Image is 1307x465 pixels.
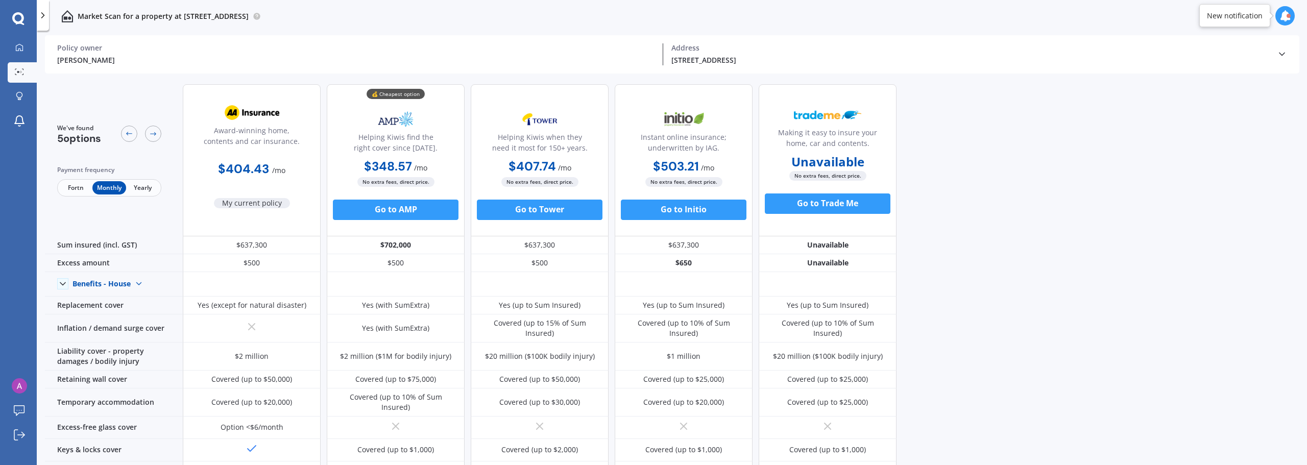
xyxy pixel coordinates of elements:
div: Retaining wall cover [45,371,183,388]
button: Go to Tower [477,200,602,220]
b: $348.57 [364,158,412,174]
div: $20 million ($100K bodily injury) [485,351,595,361]
span: / mo [558,163,571,173]
div: Covered (up to 15% of Sum Insured) [478,318,601,338]
span: No extra fees, direct price. [789,171,866,181]
div: [PERSON_NAME] [57,55,655,65]
div: Benefits - House [72,279,131,288]
div: Covered (up to $20,000) [643,397,724,407]
span: My current policy [214,198,290,208]
div: $500 [327,254,465,272]
div: $637,300 [183,236,321,254]
span: 5 options [57,132,101,145]
p: Market Scan for a property at [STREET_ADDRESS] [78,11,249,21]
div: 💰 Cheapest option [367,89,425,99]
div: $2 million [235,351,269,361]
div: $500 [183,254,321,272]
div: Excess amount [45,254,183,272]
div: Covered (up to $30,000) [499,397,580,407]
img: ACg8ocLkw21stpxtELF_3nI80-Int_042oIvoNsha6crKEExJ_L5lQ=s96-c [12,378,27,394]
div: Yes (up to Sum Insured) [787,300,868,310]
div: Helping Kiwis when they need it most for 150+ years. [479,132,600,157]
div: $702,000 [327,236,465,254]
b: $404.43 [218,161,269,177]
span: / mo [272,165,285,175]
button: Go to AMP [333,200,458,220]
div: Temporary accommodation [45,388,183,417]
div: Covered (up to $50,000) [499,374,580,384]
img: Tower.webp [506,107,573,132]
img: Trademe.webp [794,102,861,128]
div: Covered (up to $1,000) [645,445,722,455]
div: Liability cover - property damages / bodily injury [45,342,183,371]
span: / mo [701,163,714,173]
img: AMP.webp [362,107,429,132]
span: No extra fees, direct price. [645,177,722,187]
div: Covered (up to 10% of Sum Insured) [622,318,745,338]
div: Yes (except for natural disaster) [198,300,306,310]
span: Fortn [59,181,92,194]
div: Sum insured (incl. GST) [45,236,183,254]
div: Payment frequency [57,165,161,175]
div: Covered (up to $20,000) [211,397,292,407]
div: Covered (up to 10% of Sum Insured) [766,318,889,338]
span: Yearly [126,181,159,194]
img: Benefit content down [131,276,147,292]
span: No extra fees, direct price. [357,177,434,187]
div: Helping Kiwis find the right cover since [DATE]. [335,132,456,157]
img: home-and-contents.b802091223b8502ef2dd.svg [61,10,74,22]
button: Go to Initio [621,200,746,220]
div: $637,300 [471,236,609,254]
div: Keys & locks cover [45,439,183,461]
div: Covered (up to $1,000) [789,445,866,455]
div: $20 million ($100K bodily injury) [773,351,883,361]
div: Covered (up to $25,000) [787,374,868,384]
b: $407.74 [509,158,556,174]
div: Policy owner [57,43,655,53]
div: Covered (up to $25,000) [787,397,868,407]
div: Covered (up to $1,000) [357,445,434,455]
span: / mo [414,163,427,173]
img: Initio.webp [650,107,717,132]
div: [STREET_ADDRESS] [671,55,1269,65]
div: Option <$6/month [221,422,283,432]
b: $503.21 [653,158,699,174]
div: Award-winning home, contents and car insurance. [191,125,312,151]
div: Inflation / demand surge cover [45,314,183,342]
div: Unavailable [759,254,897,272]
div: Covered (up to $50,000) [211,374,292,384]
span: No extra fees, direct price. [501,177,578,187]
div: Replacement cover [45,297,183,314]
div: $1 million [667,351,700,361]
div: Covered (up to $2,000) [501,445,578,455]
div: Yes (up to Sum Insured) [499,300,580,310]
div: $500 [471,254,609,272]
div: $637,300 [615,236,753,254]
div: Excess-free glass cover [45,417,183,439]
div: Covered (up to $25,000) [643,374,724,384]
img: AA.webp [218,100,285,126]
div: Instant online insurance; underwritten by IAG. [623,132,744,157]
span: Monthly [92,181,126,194]
div: Covered (up to $75,000) [355,374,436,384]
div: Making it easy to insure your home, car and contents. [767,127,888,153]
div: Yes (with SumExtra) [362,300,429,310]
div: Unavailable [759,236,897,254]
span: We've found [57,124,101,133]
button: Go to Trade Me [765,193,890,214]
div: Address [671,43,1269,53]
div: Covered (up to 10% of Sum Insured) [334,392,457,412]
div: $2 million ($1M for bodily injury) [340,351,451,361]
div: Yes (with SumExtra) [362,323,429,333]
b: Unavailable [791,157,864,167]
div: $650 [615,254,753,272]
div: New notification [1207,11,1263,21]
div: Yes (up to Sum Insured) [643,300,724,310]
